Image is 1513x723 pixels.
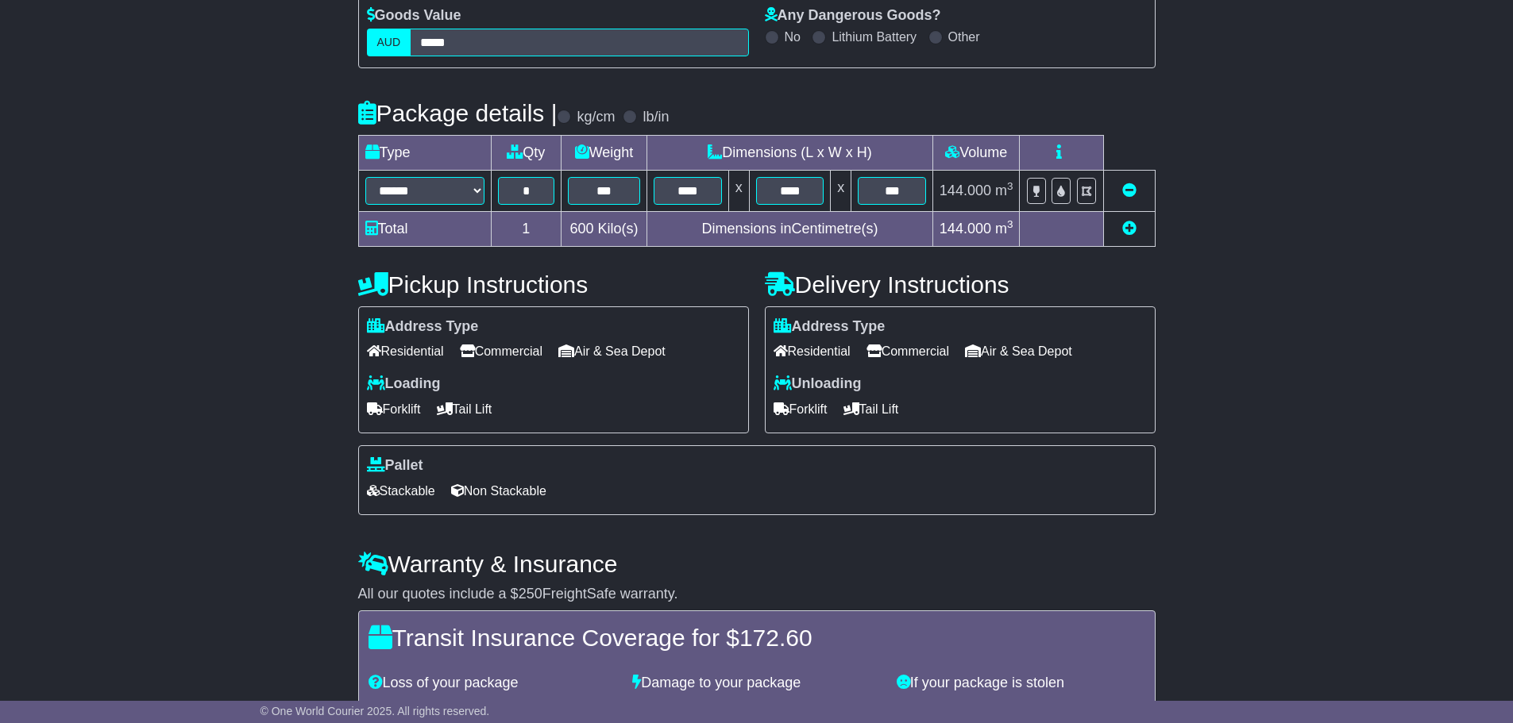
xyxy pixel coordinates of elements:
span: Air & Sea Depot [965,339,1072,363]
label: Lithium Battery [832,29,917,44]
td: x [831,170,851,211]
td: Weight [561,135,646,170]
div: If your package is stolen [889,675,1153,692]
span: 13,000 [747,699,791,715]
span: Forklift [774,397,828,421]
span: Stackable [367,479,435,503]
a: Remove this item [1122,183,1137,198]
label: Goods Value [367,7,461,25]
span: Residential [774,339,851,363]
span: 172.60 [457,699,501,715]
h4: Package details | [358,100,558,126]
h4: Transit Insurance Coverage for $ [369,625,1145,651]
label: Address Type [367,318,479,336]
label: Unloading [774,375,862,393]
span: © One World Courier 2025. All rights reserved. [261,705,490,717]
span: Non Stackable [451,479,546,503]
span: Tail Lift [437,397,492,421]
label: Pallet [367,457,423,475]
span: Commercial [867,339,949,363]
span: m [995,183,1013,198]
span: Residential [367,339,444,363]
h4: Pickup Instructions [358,271,749,298]
label: Address Type [774,318,886,336]
label: AUD [367,29,411,56]
div: Damage to your package [624,675,889,692]
td: Kilo(s) [561,211,646,246]
span: Tail Lift [843,397,899,421]
span: m [995,221,1013,237]
div: For an extra $ you're fully covered for the amount of $ . [369,699,1145,717]
label: Loading [367,375,441,393]
span: 144.000 [940,183,991,198]
span: 600 [569,221,593,237]
td: Qty [491,135,561,170]
span: Air & Sea Depot [558,339,666,363]
label: kg/cm [577,109,615,126]
td: Dimensions in Centimetre(s) [647,211,933,246]
h4: Delivery Instructions [765,271,1156,298]
span: 144.000 [940,221,991,237]
td: 1 [491,211,561,246]
td: Dimensions (L x W x H) [647,135,933,170]
span: 172.60 [739,625,812,651]
td: Type [358,135,491,170]
td: x [728,170,749,211]
td: Volume [932,135,1020,170]
div: Loss of your package [361,675,625,692]
h4: Warranty & Insurance [358,551,1156,577]
div: All our quotes include a $ FreightSafe warranty. [358,586,1156,603]
label: No [785,29,801,44]
label: Any Dangerous Goods? [765,7,941,25]
sup: 3 [1007,218,1013,230]
span: Forklift [367,397,421,421]
a: Add new item [1122,221,1137,237]
span: 250 [519,586,542,602]
sup: 3 [1007,180,1013,192]
span: Commercial [460,339,542,363]
td: Total [358,211,491,246]
label: Other [948,29,980,44]
label: lb/in [643,109,669,126]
